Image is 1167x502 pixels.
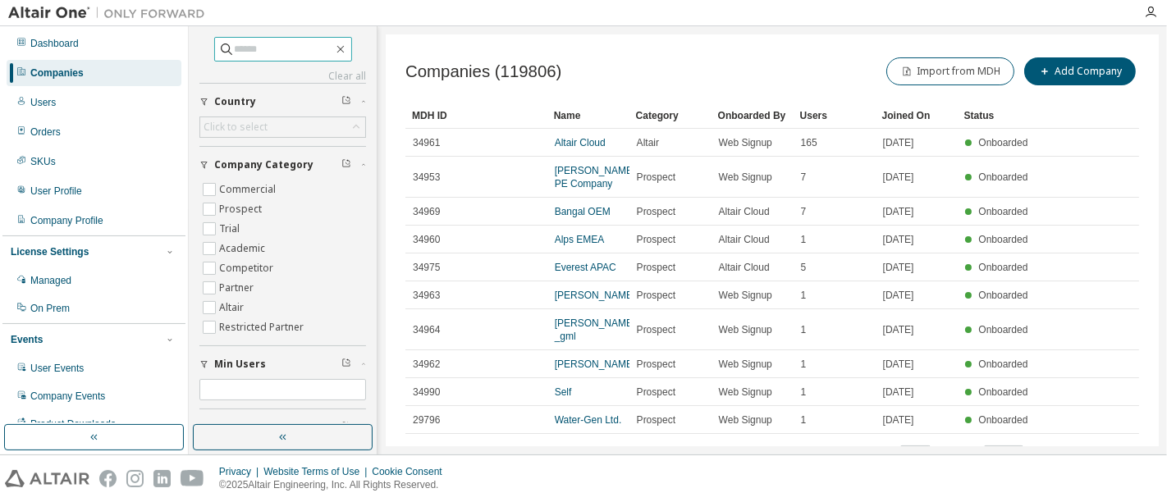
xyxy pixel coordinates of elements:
span: Prospect [637,289,675,302]
span: [DATE] [883,233,914,246]
span: Altair Cloud [719,233,770,246]
span: Max Users [214,421,268,434]
div: License Settings [11,245,89,258]
div: Click to select [200,117,365,137]
label: Trial [219,219,243,239]
span: Web Signup [719,386,772,399]
span: Prospect [637,358,675,371]
span: Items per page [830,445,931,467]
span: 34962 [413,358,440,371]
img: Altair One [8,5,213,21]
span: Clear filter [341,158,351,171]
span: [DATE] [883,358,914,371]
button: Import from MDH [886,57,1014,85]
span: Onboarded [978,137,1027,148]
span: 7 [801,205,807,218]
a: [PERSON_NAME] _gml [555,317,636,342]
div: Company Profile [30,214,103,227]
div: Users [800,103,869,129]
span: Country [214,95,256,108]
span: [DATE] [883,289,914,302]
img: facebook.svg [99,470,117,487]
span: 34990 [413,386,440,399]
span: 5 [801,261,807,274]
img: linkedin.svg [153,470,171,487]
span: [DATE] [883,205,914,218]
div: Product Downloads [30,418,116,431]
span: Prospect [637,261,675,274]
span: 1 [801,413,807,427]
div: MDH ID [412,103,541,129]
label: Restricted Partner [219,317,307,337]
span: 1 [801,386,807,399]
div: Name [554,103,623,129]
span: Companies (119806) [405,62,561,81]
span: Clear filter [341,421,351,434]
a: Water-Gen Ltd. [555,414,622,426]
div: Events [11,333,43,346]
span: [DATE] [883,323,914,336]
a: Clear all [199,70,366,83]
span: [DATE] [883,261,914,274]
img: youtube.svg [181,470,204,487]
span: Onboarded [978,290,1027,301]
span: Onboarded [978,324,1027,335]
span: Prospect [637,386,675,399]
div: Click to select [204,121,268,134]
a: [PERSON_NAME] PE Company [555,165,636,189]
span: Onboarded [978,262,1027,273]
span: 34964 [413,323,440,336]
span: 34969 [413,205,440,218]
label: Academic [219,239,268,258]
span: Onboarded [978,414,1027,426]
button: Country [199,84,366,120]
div: Website Terms of Use [263,465,372,478]
span: Web Signup [719,136,772,149]
span: 1 [801,323,807,336]
span: 34961 [413,136,440,149]
a: Everest APAC [555,262,616,273]
span: [DATE] [883,413,914,427]
span: Clear filter [341,95,351,108]
span: Clear filter [341,358,351,371]
a: Altair Cloud [555,137,606,148]
div: Dashboard [30,37,79,50]
span: Page n. [945,445,1023,467]
span: Prospect [637,323,675,336]
span: Prospect [637,413,675,427]
span: Prospect [637,171,675,184]
a: Bangal OEM [555,206,611,217]
div: Orders [30,125,61,139]
label: Altair [219,298,247,317]
div: Onboarded By [718,103,787,129]
span: 34975 [413,261,440,274]
div: Joined On [882,103,951,129]
div: Cookie Consent [372,465,451,478]
span: Company Category [214,158,313,171]
span: Web Signup [719,289,772,302]
span: Web Signup [719,171,772,184]
div: Companies [30,66,84,80]
span: 7 [801,171,807,184]
div: Status [964,103,1033,129]
span: 165 [801,136,817,149]
span: Min Users [214,358,266,371]
button: Min Users [199,346,366,382]
span: Onboarded [978,358,1027,370]
span: [DATE] [883,136,914,149]
label: Commercial [219,180,279,199]
span: Altair Cloud [719,205,770,218]
span: [DATE] [883,171,914,184]
div: Managed [30,274,71,287]
div: On Prem [30,302,70,315]
img: instagram.svg [126,470,144,487]
span: 34960 [413,233,440,246]
div: SKUs [30,155,56,168]
span: 1 [801,233,807,246]
span: Altair [637,136,659,149]
span: 34963 [413,289,440,302]
span: Onboarded [978,206,1027,217]
a: [PERSON_NAME] [555,290,636,301]
label: Partner [219,278,257,298]
div: Privacy [219,465,263,478]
